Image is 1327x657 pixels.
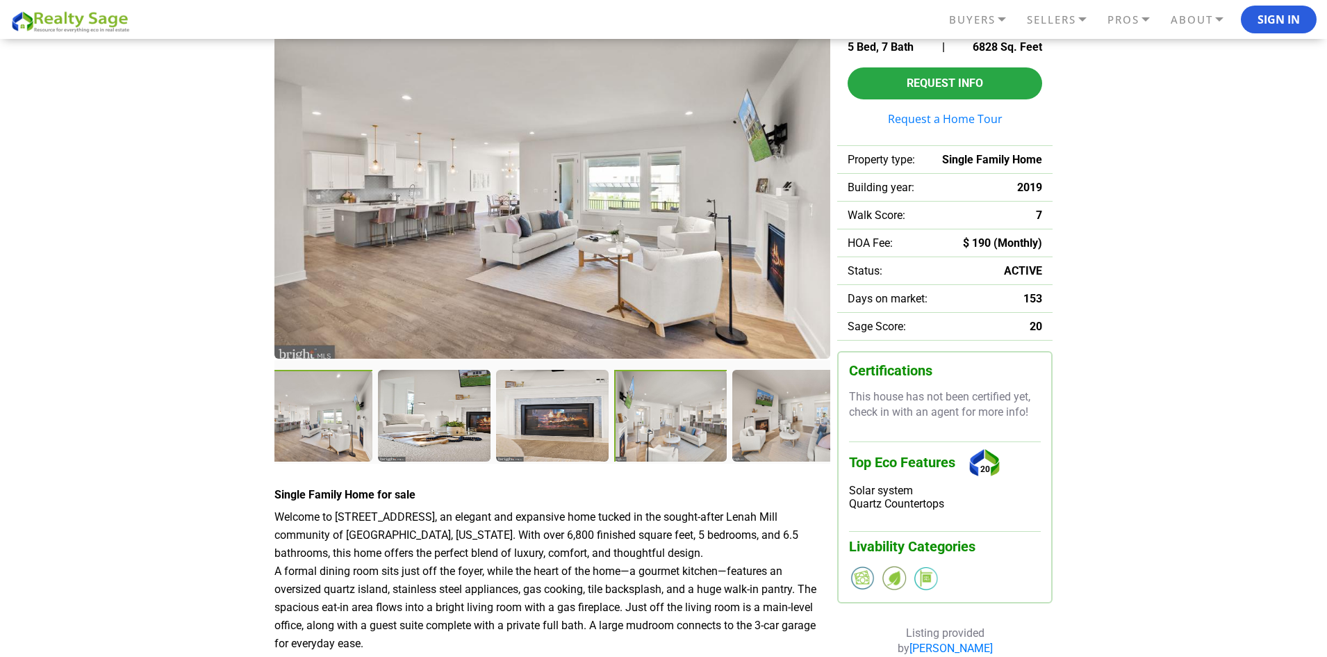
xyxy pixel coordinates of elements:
[849,531,1041,555] h3: Livability Categories
[963,236,1042,250] span: $ 190 (Monthly)
[849,389,1041,421] p: This house has not been certified yet, check in with an agent for more info!
[848,236,893,250] span: HOA Fee:
[1104,8,1167,32] a: PROS
[942,40,945,54] span: |
[973,40,1042,54] span: 6828 Sq. Feet
[848,264,882,277] span: Status:
[1023,292,1042,305] span: 153
[1017,181,1042,194] span: 2019
[849,484,1041,510] div: Solar system Quartz Countertops
[848,181,914,194] span: Building year:
[1004,264,1042,277] span: ACTIVE
[848,209,905,222] span: Walk Score:
[898,626,993,655] span: Listing provided by
[946,8,1023,32] a: BUYERS
[1030,320,1042,333] span: 20
[274,488,830,501] h4: Single Family Home for sale
[848,113,1042,124] a: Request a Home Tour
[848,153,915,166] span: Property type:
[848,40,914,54] span: 5 Bed, 7 Bath
[10,9,135,33] img: REALTY SAGE
[1241,6,1317,33] button: Sign In
[848,320,906,333] span: Sage Score:
[1023,8,1104,32] a: SELLERS
[848,292,928,305] span: Days on market:
[849,363,1041,379] h3: Certifications
[1036,209,1042,222] span: 7
[849,441,1041,484] h3: Top Eco Features
[848,67,1042,99] button: Request Info
[1167,8,1241,32] a: ABOUT
[966,442,1004,484] div: 20
[942,153,1042,166] span: Single Family Home
[909,642,993,655] a: [PERSON_NAME]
